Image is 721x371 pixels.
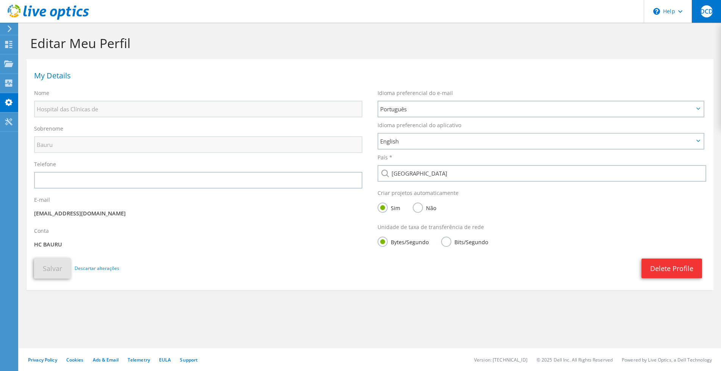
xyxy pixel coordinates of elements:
[34,196,50,204] label: E-mail
[653,8,660,15] svg: \n
[34,72,702,79] h1: My Details
[378,189,459,197] label: Criar projetos automaticamente
[34,209,362,218] p: [EMAIL_ADDRESS][DOMAIN_NAME]
[380,104,694,114] span: Português
[28,357,57,363] a: Privacy Policy
[378,122,461,129] label: Idioma preferencial do aplicativo
[66,357,84,363] a: Cookies
[34,240,362,249] p: HC BAURU
[441,237,488,246] label: Bits/Segundo
[380,137,694,146] span: English
[34,125,63,132] label: Sobrenome
[93,357,119,363] a: Ads & Email
[75,264,119,273] a: Descartar alterações
[34,89,49,97] label: Nome
[34,258,71,279] button: Salvar
[34,227,49,235] label: Conta
[378,89,453,97] label: Idioma preferencial do e-mail
[128,357,150,363] a: Telemetry
[641,259,702,278] a: Delete Profile
[378,223,484,231] label: Unidade de taxa de transferência de rede
[701,5,713,17] span: HDCDB
[180,357,198,363] a: Support
[159,357,171,363] a: EULA
[474,357,527,363] li: Version: [TECHNICAL_ID]
[378,203,400,212] label: Sim
[378,154,392,161] label: País *
[34,161,56,168] label: Telefone
[378,237,429,246] label: Bytes/Segundo
[622,357,712,363] li: Powered by Live Optics, a Dell Technology
[30,35,706,51] h1: Editar Meu Perfil
[413,203,436,212] label: Não
[537,357,613,363] li: © 2025 Dell Inc. All Rights Reserved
